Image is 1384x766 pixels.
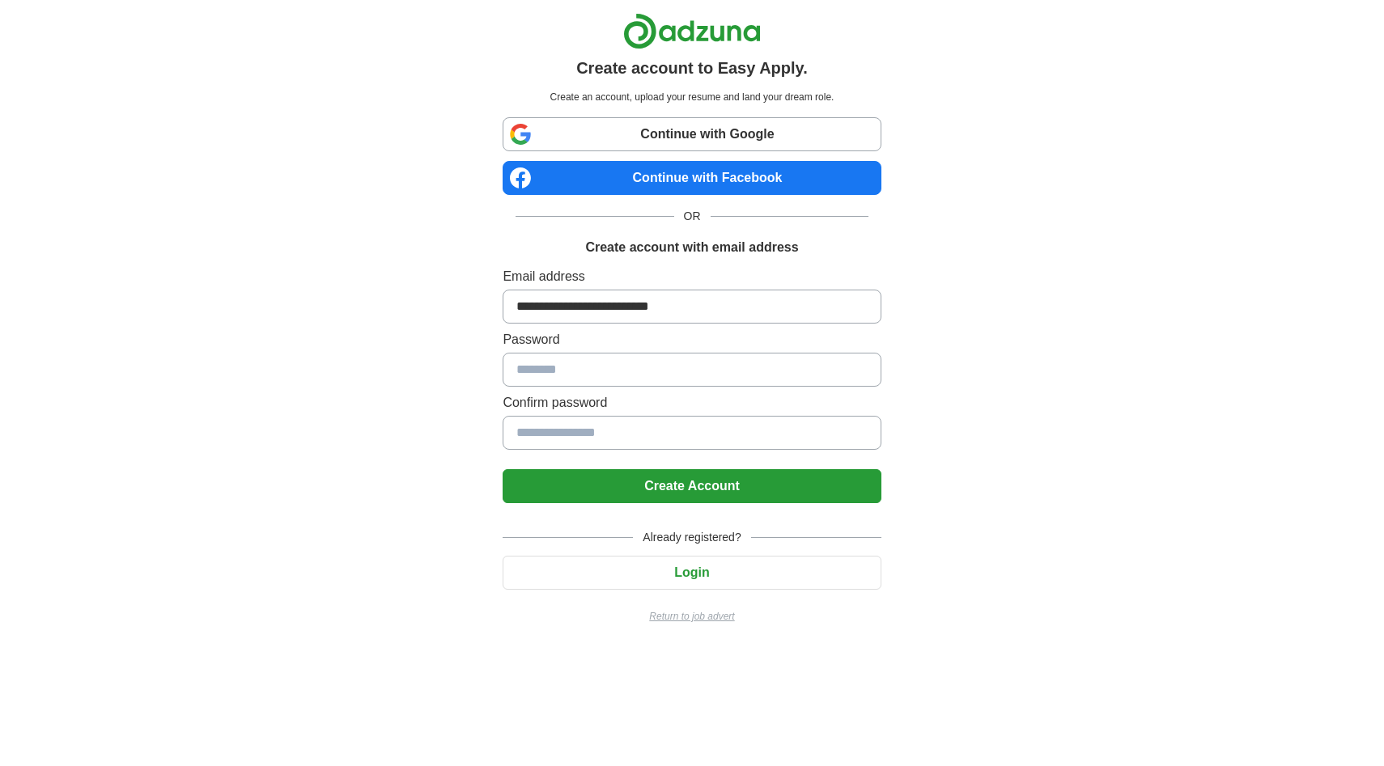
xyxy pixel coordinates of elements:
[633,529,750,546] span: Already registered?
[503,556,881,590] button: Login
[503,393,881,413] label: Confirm password
[506,90,877,104] p: Create an account, upload your resume and land your dream role.
[503,330,881,349] label: Password
[585,238,798,257] h1: Create account with email address
[503,609,881,624] a: Return to job advert
[674,208,711,225] span: OR
[503,469,881,503] button: Create Account
[503,565,881,579] a: Login
[576,56,808,80] h1: Create account to Easy Apply.
[623,13,761,49] img: Adzuna logo
[503,117,881,151] a: Continue with Google
[503,267,881,286] label: Email address
[503,161,881,195] a: Continue with Facebook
